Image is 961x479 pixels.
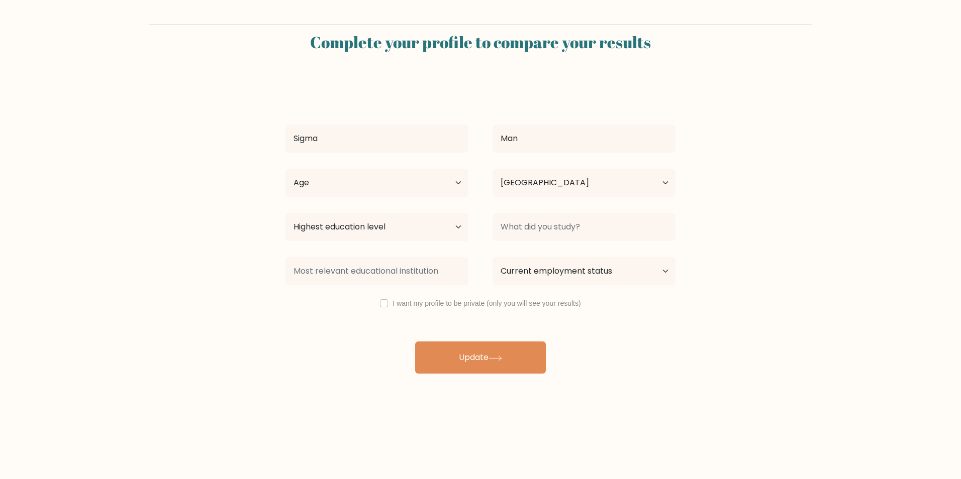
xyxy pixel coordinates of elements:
[285,257,468,285] input: Most relevant educational institution
[285,125,468,153] input: First name
[155,33,806,52] h2: Complete your profile to compare your results
[493,213,676,241] input: What did you study?
[493,125,676,153] input: Last name
[415,341,546,374] button: Update
[393,299,581,307] label: I want my profile to be private (only you will see your results)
